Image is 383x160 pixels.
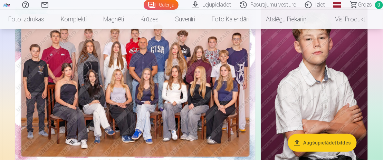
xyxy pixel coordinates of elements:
[95,10,132,29] a: Magnēti
[375,1,383,9] span: 0
[167,10,203,29] a: Suvenīri
[258,10,316,29] a: Atslēgu piekariņi
[316,10,375,29] a: Visi produkti
[52,10,95,29] a: Komplekti
[358,1,372,9] span: Grozs
[203,10,258,29] a: Foto kalendāri
[288,134,357,152] button: Augšupielādēt bildes
[3,3,10,7] img: /fa1
[132,10,167,29] a: Krūzes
